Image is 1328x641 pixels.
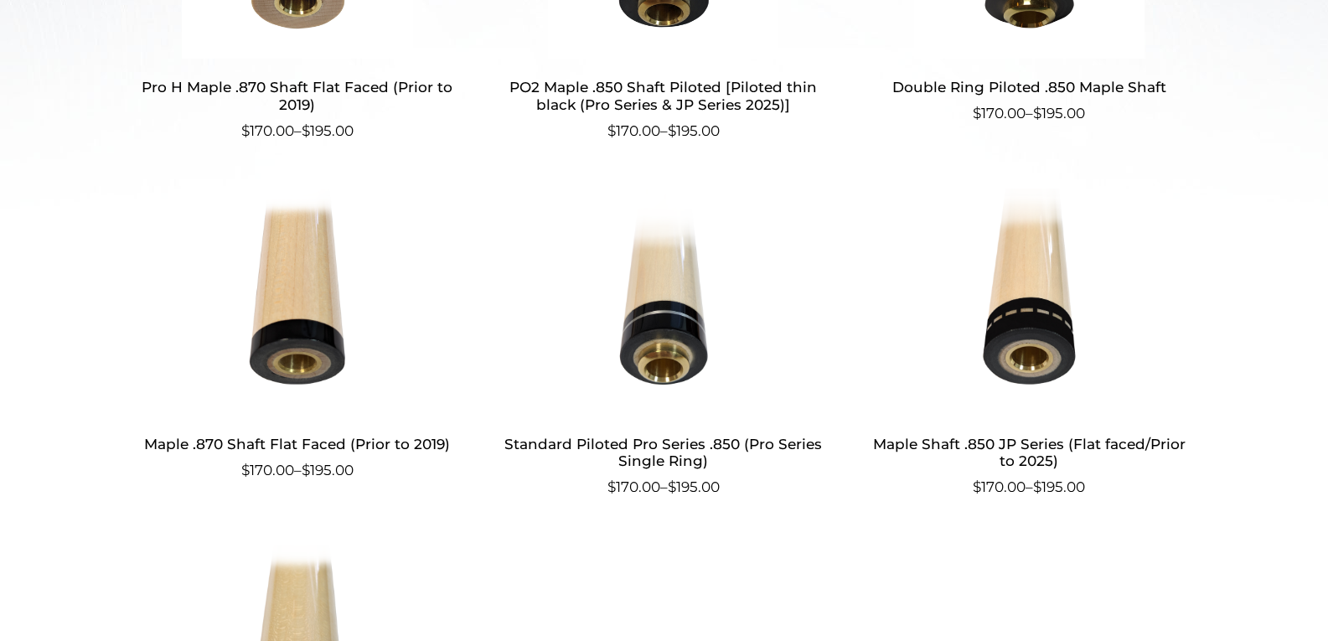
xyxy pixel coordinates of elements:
a: Standard Piloted Pro Series .850 (Pro Series Single Ring) $170.00–$195.00 [500,189,826,498]
span: $ [302,122,310,139]
bdi: 170.00 [241,122,294,139]
h2: PO2 Maple .850 Shaft Piloted [Piloted thin black (Pro Series & JP Series 2025)] [500,72,826,121]
h2: Double Ring Piloted .850 Maple Shaft [866,72,1192,103]
span: – [500,121,826,142]
a: Maple .870 Shaft Flat Faced (Prior to 2019) $170.00–$195.00 [135,189,461,481]
bdi: 195.00 [302,462,354,478]
h2: Maple Shaft .850 JP Series (Flat faced/Prior to 2025) [866,428,1192,477]
span: $ [973,478,981,495]
img: Standard Piloted Pro Series .850 (Pro Series Single Ring) [500,189,826,415]
bdi: 195.00 [1033,105,1085,121]
span: $ [241,462,250,478]
bdi: 170.00 [973,105,1026,121]
span: – [500,477,826,499]
span: $ [302,462,310,478]
h2: Standard Piloted Pro Series .850 (Pro Series Single Ring) [500,428,826,477]
span: $ [241,122,250,139]
bdi: 170.00 [241,462,294,478]
span: $ [1033,105,1041,121]
img: Maple Shaft .850 JP Series (Flat faced/Prior to 2025) [866,189,1192,415]
span: $ [607,122,616,139]
span: $ [1033,478,1041,495]
bdi: 195.00 [302,122,354,139]
span: $ [668,122,676,139]
h2: Pro H Maple .870 Shaft Flat Faced (Prior to 2019) [135,72,461,121]
h2: Maple .870 Shaft Flat Faced (Prior to 2019) [135,428,461,459]
span: – [135,121,461,142]
span: $ [973,105,981,121]
span: – [135,460,461,482]
span: – [866,103,1192,125]
img: Maple .870 Shaft Flat Faced (Prior to 2019) [135,189,461,415]
span: $ [607,478,616,495]
span: – [866,477,1192,499]
bdi: 195.00 [668,122,720,139]
span: $ [668,478,676,495]
bdi: 170.00 [607,122,660,139]
bdi: 195.00 [668,478,720,495]
bdi: 170.00 [607,478,660,495]
bdi: 195.00 [1033,478,1085,495]
bdi: 170.00 [973,478,1026,495]
a: Maple Shaft .850 JP Series (Flat faced/Prior to 2025) $170.00–$195.00 [866,189,1192,498]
